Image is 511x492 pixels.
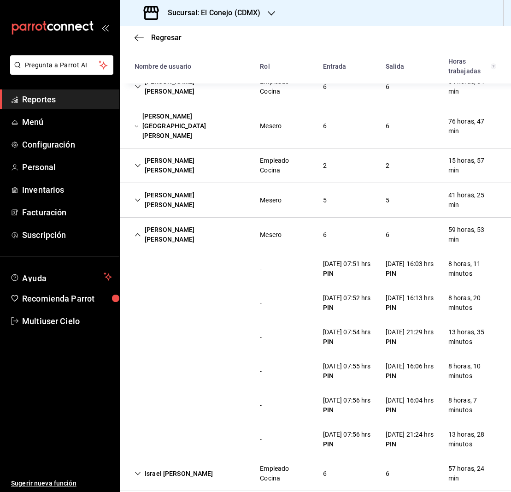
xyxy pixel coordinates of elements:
div: Cell [316,358,378,385]
div: Row [120,148,511,183]
div: Mesero [260,230,282,240]
div: Cell [253,329,269,346]
div: Cell [441,460,504,487]
div: - [260,298,262,308]
div: Row [120,104,511,148]
div: Cell [378,118,397,135]
div: [DATE] 21:29 hrs [386,327,434,337]
span: Suscripción [22,229,112,241]
div: Cell [316,78,334,95]
span: Personal [22,161,112,173]
div: [DATE] 16:03 hrs [386,259,434,269]
div: Cell [441,73,504,100]
div: Cell [378,226,397,243]
div: HeadCell [127,58,253,75]
div: Empleado Cocina [260,156,308,175]
div: Cell [378,78,397,95]
div: Cell [253,363,269,380]
div: PIN [386,337,434,347]
span: Ayuda [22,271,100,282]
div: Cell [378,255,441,282]
div: Row [120,252,511,286]
div: [DATE] 07:54 hrs [323,327,371,337]
div: [DATE] 07:56 hrs [323,430,371,439]
div: [DATE] 07:56 hrs [323,396,371,405]
div: Cell [253,460,315,487]
span: Sugerir nueva función [11,479,112,488]
div: HeadCell [378,58,441,75]
svg: El total de horas trabajadas por usuario es el resultado de la suma redondeada del registro de ho... [491,63,496,70]
button: open_drawer_menu [101,24,109,31]
div: HeadCell [253,58,315,75]
div: PIN [323,371,371,381]
div: Cell [253,152,315,179]
div: Cell [253,295,269,312]
div: Mesero [260,196,282,205]
span: Regresar [151,33,182,42]
div: Cell [316,465,334,482]
div: [DATE] 07:52 hrs [323,293,371,303]
div: Cell [316,118,334,135]
div: Cell [253,226,289,243]
div: Cell [253,118,289,135]
div: Cell [127,465,221,482]
div: Cell [441,358,504,385]
div: Cell [316,324,378,350]
div: - [260,401,262,410]
div: Cell [441,392,504,419]
div: PIN [386,405,434,415]
div: Cell [127,265,142,273]
span: Multiuser Cielo [22,315,112,327]
div: Cell [441,113,504,140]
div: Cell [441,290,504,316]
div: Row [120,70,511,104]
div: Cell [127,299,142,307]
div: Cell [441,221,504,248]
div: Cell [378,358,441,385]
div: Row [120,320,511,354]
div: Empleado Cocina [260,77,308,96]
span: Recomienda Parrot [22,292,112,305]
div: HeadCell [316,58,378,75]
div: - [260,332,262,342]
div: Row [120,456,511,491]
div: Cell [316,192,334,209]
div: PIN [323,337,371,347]
h3: Sucursal: El Conejo (CDMX) [160,7,260,18]
div: Head [120,49,511,83]
div: [DATE] 21:24 hrs [386,430,434,439]
div: [DATE] 16:13 hrs [386,293,434,303]
div: Cell [127,368,142,375]
div: Cell [127,333,142,341]
div: Cell [441,152,504,179]
button: Pregunta a Parrot AI [10,55,113,75]
div: Cell [253,261,269,278]
div: Cell [253,431,269,448]
div: Cell [127,221,253,248]
div: Row [120,218,511,252]
div: Cell [378,426,441,453]
div: Cell [127,152,253,179]
div: Cell [441,255,504,282]
div: Row [120,286,511,320]
div: Cell [316,157,334,174]
button: Regresar [135,33,182,42]
div: PIN [386,439,434,449]
div: Cell [127,108,253,144]
div: Empleado Cocina [260,464,308,483]
div: Cell [127,73,253,100]
div: Row [120,388,511,422]
span: Reportes [22,93,112,106]
div: Cell [127,187,253,213]
div: Cell [316,226,334,243]
div: PIN [323,269,371,279]
div: Cell [378,157,397,174]
span: Inventarios [22,184,112,196]
div: PIN [323,439,371,449]
div: PIN [386,371,434,381]
span: Configuración [22,138,112,151]
div: - [260,367,262,376]
div: Cell [127,402,142,409]
span: Facturación [22,206,112,219]
div: Cell [316,426,378,453]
